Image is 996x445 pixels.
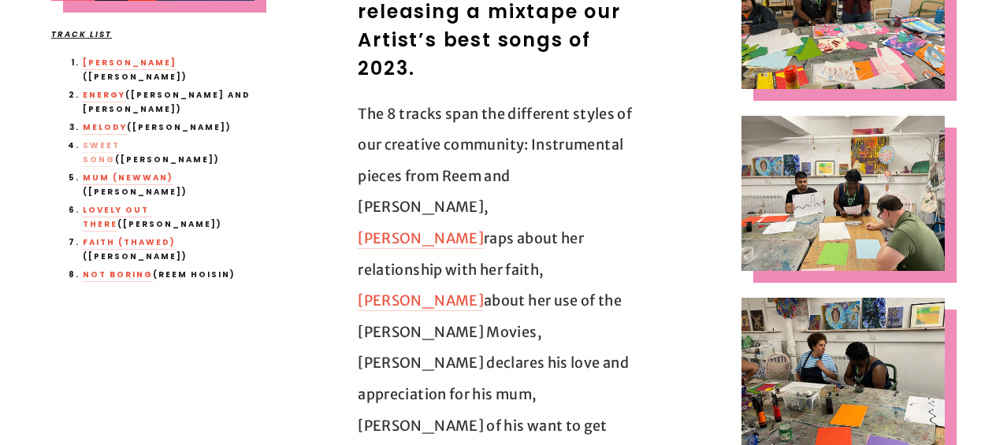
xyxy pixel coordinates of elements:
h3: ([PERSON_NAME] and [PERSON_NAME]) [83,88,255,117]
a: [PERSON_NAME] [358,291,484,311]
h3: ([PERSON_NAME]) [83,203,255,232]
a: Melody [83,121,127,135]
h3: ([PERSON_NAME]) [83,121,255,135]
h3: ([PERSON_NAME]) [83,235,255,264]
a: Sweet Song [83,139,123,167]
h3: ([PERSON_NAME]) [83,139,255,167]
a: Lovely Out There [83,204,152,232]
h3: ([PERSON_NAME]) [83,56,255,84]
a: Faith (Thawed) [83,236,176,250]
em: Track List [51,28,112,40]
h3: (Reem Hoisin) [83,268,255,282]
a: Mum (NewWan) [83,172,173,185]
a: Not Boring [83,269,153,282]
a: [PERSON_NAME] [83,57,177,70]
a: Energy [83,89,125,102]
h3: ([PERSON_NAME]) [83,171,255,199]
a: [PERSON_NAME] [358,229,484,249]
